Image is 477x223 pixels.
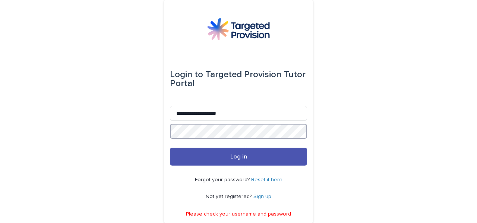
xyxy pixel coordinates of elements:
div: Targeted Provision Tutor Portal [170,64,307,94]
button: Log in [170,148,307,166]
span: Not yet registered? [206,194,253,199]
span: Forgot your password? [195,177,251,182]
p: Please check your username and password [186,211,291,217]
a: Sign up [253,194,271,199]
img: M5nRWzHhSzIhMunXDL62 [207,18,270,40]
span: Log in [230,154,247,160]
span: Login to [170,70,203,79]
a: Reset it here [251,177,282,182]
